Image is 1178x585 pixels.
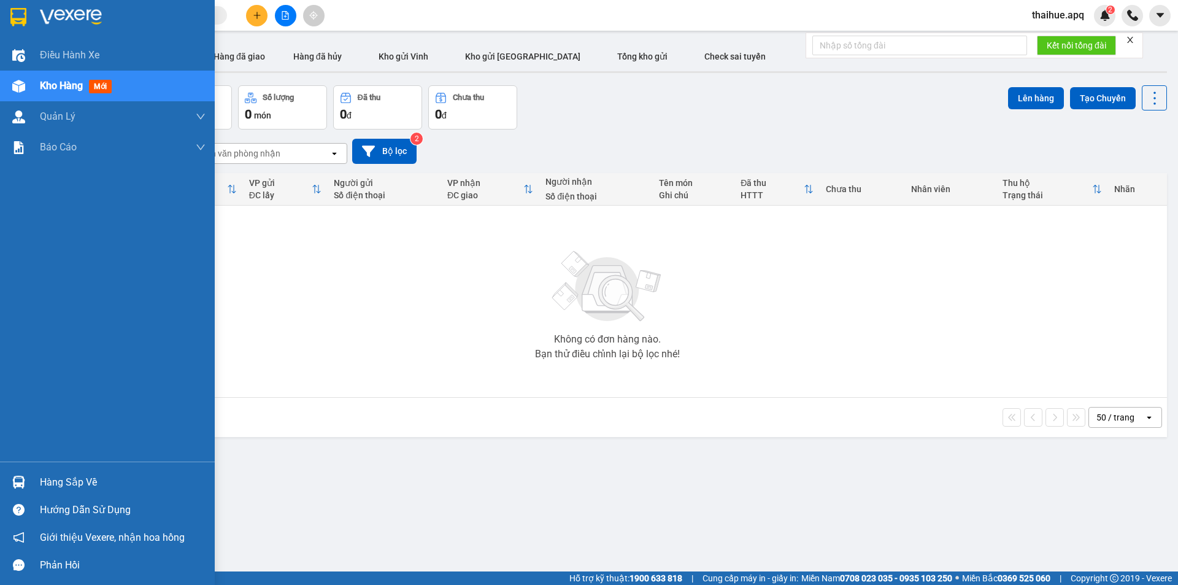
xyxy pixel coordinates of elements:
[741,178,804,188] div: Đã thu
[245,107,252,122] span: 0
[40,47,99,63] span: Điều hành xe
[998,573,1050,583] strong: 0369 525 060
[1126,36,1134,44] span: close
[659,178,728,188] div: Tên món
[13,504,25,516] span: question-circle
[275,5,296,26] button: file-add
[347,110,352,120] span: đ
[442,110,447,120] span: đ
[1144,413,1154,422] svg: open
[1047,39,1106,52] span: Kết nối tổng đài
[334,178,435,188] div: Người gửi
[1114,184,1161,194] div: Nhãn
[1127,10,1138,21] img: phone-icon
[554,335,661,344] div: Không có đơn hàng nào.
[1099,10,1111,21] img: icon-new-feature
[704,52,766,61] span: Check sai tuyến
[435,107,442,122] span: 0
[1003,178,1091,188] div: Thu hộ
[40,501,206,519] div: Hướng dẫn sử dụng
[243,173,328,206] th: Toggle SortBy
[1008,87,1064,109] button: Lên hàng
[238,85,327,130] button: Số lượng0món
[204,42,275,71] button: Hàng đã giao
[196,112,206,122] span: down
[741,190,804,200] div: HTTT
[340,107,347,122] span: 0
[1110,574,1118,583] span: copyright
[196,147,280,160] div: Chọn văn phòng nhận
[1106,6,1115,14] sup: 2
[1096,411,1134,424] div: 50 / trang
[801,571,952,585] span: Miền Nam
[1155,10,1166,21] span: caret-down
[281,11,290,20] span: file-add
[249,178,312,188] div: VP gửi
[996,173,1107,206] th: Toggle SortBy
[253,11,261,20] span: plus
[569,571,682,585] span: Hỗ trợ kỹ thuật:
[734,173,820,206] th: Toggle SortBy
[962,571,1050,585] span: Miền Bắc
[329,149,339,158] svg: open
[1149,5,1171,26] button: caret-down
[40,530,185,545] span: Giới thiệu Vexere, nhận hoa hồng
[293,52,342,61] span: Hàng đã hủy
[358,93,380,102] div: Đã thu
[303,5,325,26] button: aim
[12,141,25,154] img: solution-icon
[12,476,25,489] img: warehouse-icon
[955,576,959,581] span: ⚪️
[545,177,647,187] div: Người nhận
[617,52,668,61] span: Tổng kho gửi
[812,36,1027,55] input: Nhập số tổng đài
[428,85,517,130] button: Chưa thu0đ
[352,139,417,164] button: Bộ lọc
[40,473,206,492] div: Hàng sắp về
[309,11,318,20] span: aim
[12,49,25,62] img: warehouse-icon
[40,80,83,91] span: Kho hàng
[89,80,112,93] span: mới
[379,52,428,61] span: Kho gửi Vinh
[465,52,580,61] span: Kho gửi [GEOGRAPHIC_DATA]
[254,110,271,120] span: món
[334,190,435,200] div: Số điện thoại
[10,8,26,26] img: logo-vxr
[196,142,206,152] span: down
[1037,36,1116,55] button: Kết nối tổng đài
[40,556,206,575] div: Phản hồi
[453,93,484,102] div: Chưa thu
[410,133,423,145] sup: 2
[1022,7,1094,23] span: thaihue.apq
[13,559,25,571] span: message
[441,173,539,206] th: Toggle SortBy
[659,190,728,200] div: Ghi chú
[263,93,294,102] div: Số lượng
[840,573,952,583] strong: 0708 023 035 - 0935 103 250
[333,85,422,130] button: Đã thu0đ
[12,80,25,93] img: warehouse-icon
[40,109,75,124] span: Quản Lý
[1060,571,1061,585] span: |
[911,184,990,194] div: Nhân viên
[13,532,25,543] span: notification
[1108,6,1112,14] span: 2
[546,244,669,330] img: svg+xml;base64,PHN2ZyBjbGFzcz0ibGlzdC1wbHVnX19zdmciIHhtbG5zPSJodHRwOi8vd3d3LnczLm9yZy8yMDAwL3N2Zy...
[703,571,798,585] span: Cung cấp máy in - giấy in:
[447,178,523,188] div: VP nhận
[1003,190,1091,200] div: Trạng thái
[12,110,25,123] img: warehouse-icon
[249,190,312,200] div: ĐC lấy
[246,5,268,26] button: plus
[691,571,693,585] span: |
[447,190,523,200] div: ĐC giao
[629,573,682,583] strong: 1900 633 818
[1070,87,1136,109] button: Tạo Chuyến
[40,139,77,155] span: Báo cáo
[545,192,647,201] div: Số điện thoại
[535,349,680,359] div: Bạn thử điều chỉnh lại bộ lọc nhé!
[826,184,899,194] div: Chưa thu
